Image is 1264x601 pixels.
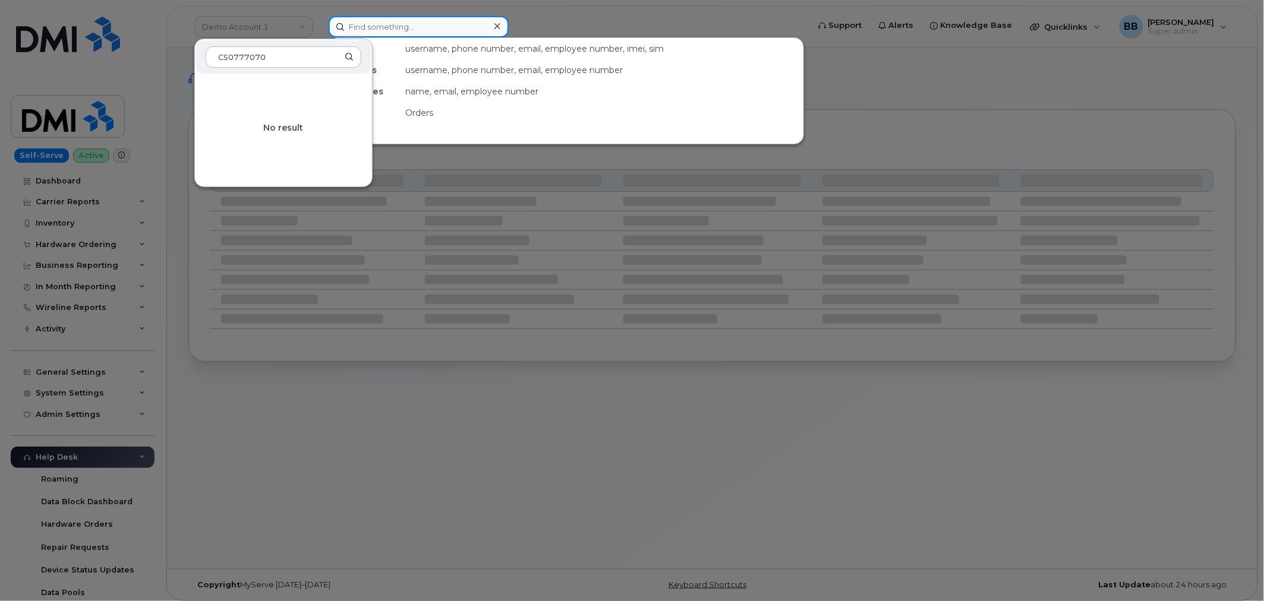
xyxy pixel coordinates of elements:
[206,46,361,68] input: Search
[401,102,803,124] div: Orders
[401,38,803,59] div: username, phone number, email, employee number, imei, sim
[401,59,803,81] div: username, phone number, email, employee number
[401,81,803,102] div: name, email, employee number
[329,38,401,59] div: Devices
[195,75,372,182] div: No result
